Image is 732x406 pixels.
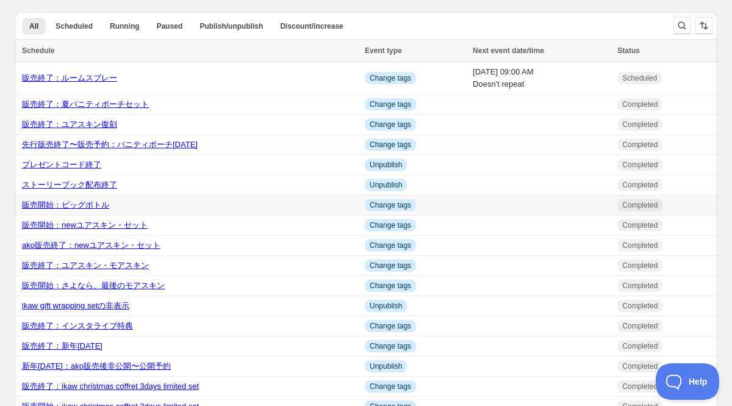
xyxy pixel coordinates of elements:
[673,17,691,34] button: Search and filter results
[199,21,263,31] span: Publish/unpublish
[22,361,171,371] a: 新年[DATE]：ako販売後非公開〜公開予約
[22,382,199,391] a: 販売終了：ikaw christmas coffret 3days limited set
[622,341,658,351] span: Completed
[370,120,411,129] span: Change tags
[22,120,117,129] a: 販売終了：ユアスキン復刻
[370,140,411,150] span: Change tags
[622,281,658,291] span: Completed
[622,140,658,150] span: Completed
[56,21,93,31] span: Scheduled
[22,180,117,189] a: ストーリーブック配布終了
[370,100,411,109] span: Change tags
[473,46,544,55] span: Next event date/time
[469,62,614,95] td: [DATE] 09:00 AM Doesn't repeat
[370,261,411,270] span: Change tags
[622,241,658,250] span: Completed
[22,140,198,149] a: 先行販売終了〜販売予約：バニティポーチ[DATE]
[370,301,402,311] span: Unpublish
[622,100,658,109] span: Completed
[622,382,658,391] span: Completed
[22,321,133,330] a: 販売終了：インスタライブ特典
[280,21,343,31] span: Discount/increase
[22,341,102,350] a: 販売終了：新年[DATE]
[617,46,640,55] span: Status
[370,281,411,291] span: Change tags
[622,301,658,311] span: Completed
[22,281,165,290] a: 販売開始：さよなら、最後のモアスキン
[370,241,411,250] span: Change tags
[22,241,160,250] a: ako販売終了：newユアスキン・セット
[622,361,658,371] span: Completed
[22,100,149,109] a: 販売終了：夏バニティポーチセット
[622,160,658,170] span: Completed
[370,382,411,391] span: Change tags
[22,220,148,230] a: 販売開始：newユアスキン・セット
[622,200,658,210] span: Completed
[622,180,658,190] span: Completed
[370,341,411,351] span: Change tags
[22,301,129,310] a: ikaw gift wrapping setの非表示
[22,200,109,209] a: 販売開始：ビッグボトル
[370,220,411,230] span: Change tags
[622,261,658,270] span: Completed
[22,46,54,55] span: Schedule
[622,73,657,83] span: Scheduled
[157,21,183,31] span: Paused
[656,363,720,400] iframe: Toggle Customer Support
[370,321,411,331] span: Change tags
[110,21,140,31] span: Running
[370,200,411,210] span: Change tags
[365,46,402,55] span: Event type
[370,73,411,83] span: Change tags
[22,261,149,270] a: 販売終了：ユアスキン・モアスキン
[695,17,712,34] button: Sort the results
[622,321,658,331] span: Completed
[370,160,402,170] span: Unpublish
[370,361,402,371] span: Unpublish
[622,120,658,129] span: Completed
[22,160,101,169] a: プレゼントコード終了
[370,180,402,190] span: Unpublish
[622,220,658,230] span: Completed
[29,21,38,31] span: All
[22,73,117,82] a: 販売終了：ルームスプレー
